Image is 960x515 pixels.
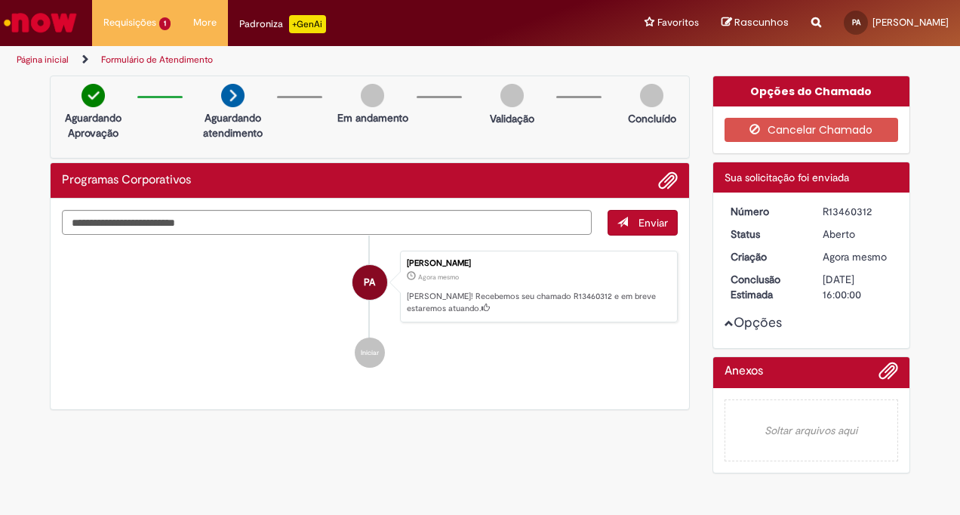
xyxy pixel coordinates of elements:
[101,54,213,66] a: Formulário de Atendimento
[159,17,171,30] span: 1
[878,361,898,388] button: Adicionar anexos
[193,15,217,30] span: More
[11,46,629,74] ul: Trilhas de página
[638,216,668,230] span: Enviar
[657,15,699,30] span: Favoritos
[418,273,459,282] time: 31/08/2025 23:20:59
[725,399,899,461] em: Soltar arquivos aqui
[407,291,669,314] p: [PERSON_NAME]! Recebemos seu chamado R13460312 e em breve estaremos atuando.
[725,365,763,378] h2: Anexos
[62,174,191,187] h2: Programas Corporativos Histórico de tíquete
[490,111,534,126] p: Validação
[608,210,678,236] button: Enviar
[872,16,949,29] span: [PERSON_NAME]
[823,272,893,302] div: [DATE] 16:00:00
[734,15,789,29] span: Rascunhos
[361,84,384,107] img: img-circle-grey.png
[719,249,812,264] dt: Criação
[713,76,910,106] div: Opções do Chamado
[719,272,812,302] dt: Conclusão Estimada
[823,250,887,264] span: Agora mesmo
[823,249,893,264] div: 31/08/2025 23:20:59
[62,251,678,323] li: Pedro Araujo
[337,110,408,125] p: Em andamento
[500,84,524,107] img: img-circle-grey.png
[640,84,663,107] img: img-circle-grey.png
[823,227,893,242] div: Aberto
[722,16,789,30] a: Rascunhos
[364,264,375,301] span: PA
[82,84,105,107] img: check-circle-green.png
[628,111,676,126] p: Concluído
[196,110,269,140] p: Aguardando atendimento
[658,171,678,190] button: Adicionar anexos
[289,15,326,33] p: +GenAi
[239,15,326,33] div: Padroniza
[352,265,387,300] div: Pedro Araujo
[852,17,860,27] span: PA
[719,227,812,242] dt: Status
[418,273,459,282] span: Agora mesmo
[407,259,669,268] div: [PERSON_NAME]
[62,210,592,235] textarea: Digite sua mensagem aqui...
[103,15,156,30] span: Requisições
[62,236,678,384] ul: Histórico de tíquete
[823,204,893,219] div: R13460312
[725,118,899,142] button: Cancelar Chamado
[57,110,130,140] p: Aguardando Aprovação
[2,8,79,38] img: ServiceNow
[221,84,245,107] img: arrow-next.png
[719,204,812,219] dt: Número
[725,171,849,184] span: Sua solicitação foi enviada
[17,54,69,66] a: Página inicial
